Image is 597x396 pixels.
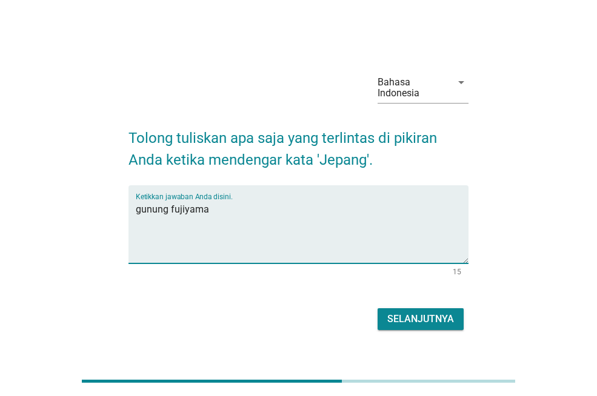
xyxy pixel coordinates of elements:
[378,308,464,330] button: Selanjutnya
[136,200,469,263] textarea: Ketikkan jawaban Anda disini.
[454,75,469,90] i: arrow_drop_down
[128,115,469,171] h2: Tolong tuliskan apa saja yang terlintas di pikiran Anda ketika mendengar kata 'Jepang'.
[387,312,454,326] div: Selanjutnya
[378,77,444,99] div: Bahasa Indonesia
[453,268,461,276] div: 15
